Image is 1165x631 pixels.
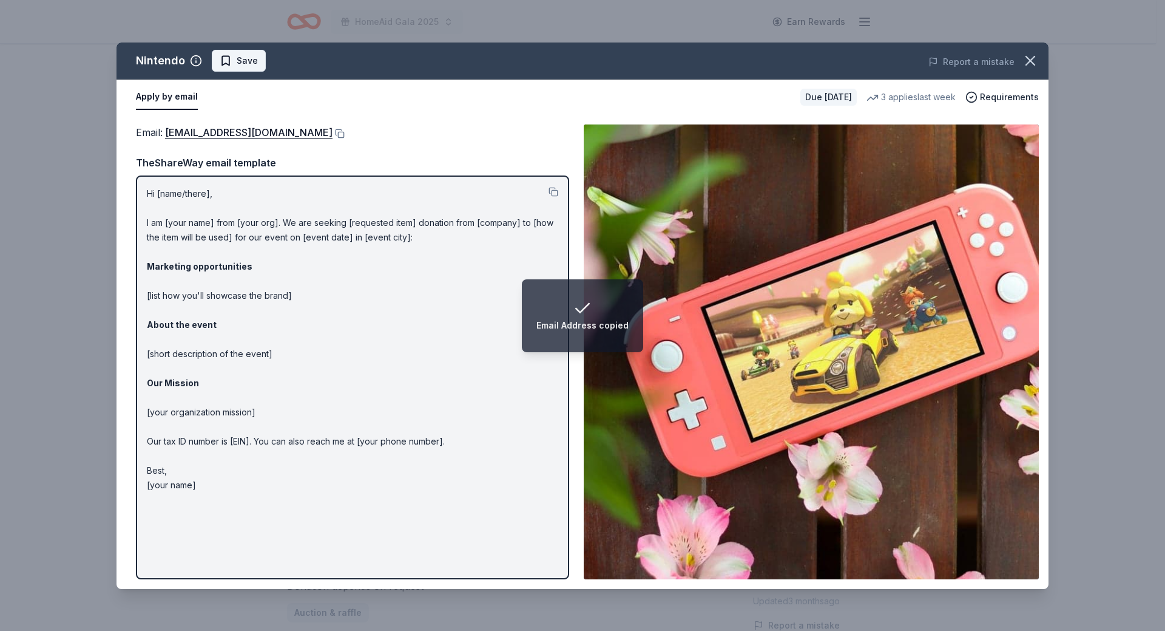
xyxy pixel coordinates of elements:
div: Due [DATE] [800,89,857,106]
a: [EMAIL_ADDRESS][DOMAIN_NAME] [165,124,333,140]
div: 3 applies last week [866,90,956,104]
strong: Our Mission [147,378,199,388]
button: Report a mistake [928,55,1015,69]
button: Requirements [965,90,1039,104]
button: Save [212,50,266,72]
p: Hi [name/there], I am [your name] from [your org]. We are seeking [requested item] donation from ... [147,186,558,493]
div: TheShareWay email template [136,155,569,171]
img: Image for Nintendo [584,124,1039,579]
strong: Marketing opportunities [147,261,252,271]
div: Nintendo [136,51,185,70]
span: Save [237,53,258,68]
strong: About the event [147,319,217,330]
div: Email Address copied [536,318,629,333]
button: Apply by email [136,84,198,110]
span: Requirements [980,90,1039,104]
span: Email : [136,126,333,138]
